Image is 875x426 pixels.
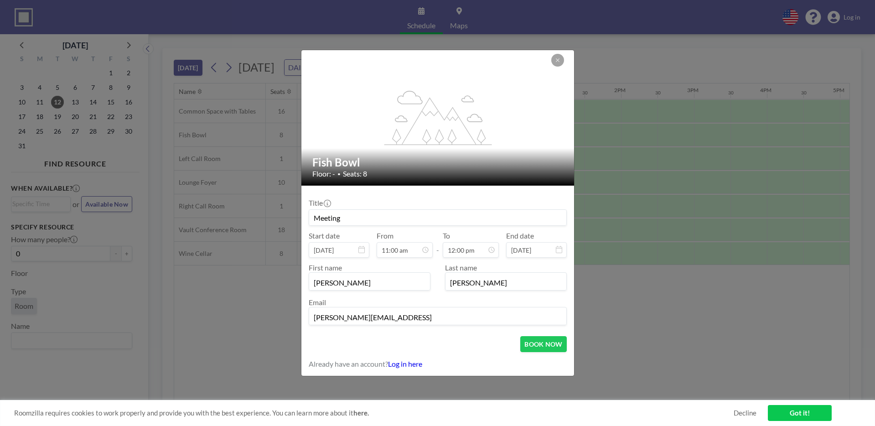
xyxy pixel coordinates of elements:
[14,409,734,417] span: Roomzilla requires cookies to work properly and provide you with the best experience. You can lea...
[768,405,832,421] a: Got it!
[734,409,756,417] a: Decline
[520,336,566,352] button: BOOK NOW
[337,171,341,177] span: •
[309,359,388,369] span: Already have an account?
[353,409,369,417] a: here.
[506,231,534,240] label: End date
[388,359,422,368] a: Log in here
[312,169,335,178] span: Floor: -
[309,275,430,290] input: First name
[443,231,450,240] label: To
[309,263,342,272] label: First name
[309,309,566,325] input: Email
[445,263,477,272] label: Last name
[445,275,566,290] input: Last name
[309,298,326,307] label: Email
[309,198,330,208] label: Title
[436,234,439,255] span: -
[309,231,340,240] label: Start date
[384,90,492,145] g: flex-grow: 1.2;
[312,156,564,169] h2: Fish Bowl
[377,231,393,240] label: From
[343,169,367,178] span: Seats: 8
[309,210,566,225] input: Guest reservation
